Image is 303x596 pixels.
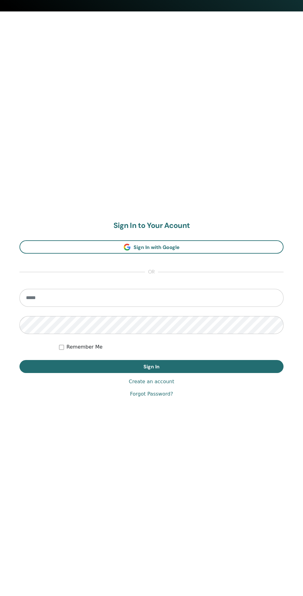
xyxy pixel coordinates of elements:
[59,343,284,351] div: Keep me authenticated indefinitely or until I manually logout
[134,244,180,251] span: Sign In with Google
[66,343,103,351] label: Remember Me
[143,363,160,370] span: Sign In
[19,360,284,373] button: Sign In
[145,268,158,276] span: or
[130,390,173,398] a: Forgot Password?
[19,221,284,230] h2: Sign In to Your Acount
[129,378,174,385] a: Create an account
[19,240,284,254] a: Sign In with Google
